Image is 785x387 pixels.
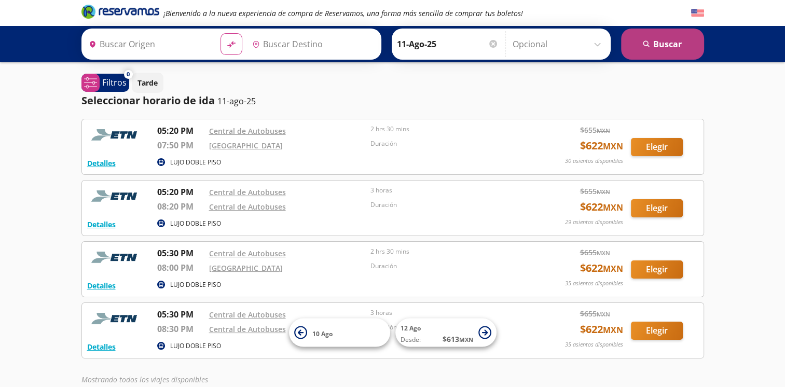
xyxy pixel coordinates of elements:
button: 12 AgoDesde:$613MXN [395,319,497,347]
em: ¡Bienvenido a la nueva experiencia de compra de Reservamos, una forma más sencilla de comprar tus... [163,8,523,18]
img: RESERVAMOS [87,247,144,268]
p: Filtros [102,76,127,89]
a: [GEOGRAPHIC_DATA] [209,263,283,273]
button: Elegir [631,322,683,340]
button: Detalles [87,341,116,352]
small: MXN [459,336,473,343]
small: MXN [603,263,623,274]
small: MXN [597,310,610,318]
small: MXN [597,249,610,257]
a: Central de Autobuses [209,310,286,320]
img: RESERVAMOS [87,308,144,329]
p: 3 horas [370,308,527,317]
span: $ 613 [443,334,473,344]
span: Desde: [401,335,421,344]
small: MXN [603,141,623,152]
p: 08:30 PM [157,323,204,335]
small: MXN [603,202,623,213]
p: 29 asientos disponibles [565,218,623,227]
span: $ 655 [580,247,610,258]
em: Mostrando todos los viajes disponibles [81,375,208,384]
small: MXN [597,127,610,134]
p: Duración [370,200,527,210]
p: LUJO DOBLE PISO [170,219,221,228]
p: 3 horas [370,186,527,195]
p: 11-ago-25 [217,95,256,107]
input: Opcional [513,31,605,57]
p: 08:00 PM [157,261,204,274]
a: Central de Autobuses [209,248,286,258]
button: 10 Ago [289,319,390,347]
p: 08:20 PM [157,200,204,213]
a: Central de Autobuses [209,202,286,212]
p: LUJO DOBLE PISO [170,341,221,351]
p: 05:30 PM [157,308,204,321]
span: $ 622 [580,138,623,154]
p: LUJO DOBLE PISO [170,158,221,167]
button: Detalles [87,219,116,230]
button: Elegir [631,138,683,156]
p: Seleccionar horario de ida [81,93,215,108]
p: 35 asientos disponibles [565,279,623,288]
a: [GEOGRAPHIC_DATA] [209,141,283,150]
p: LUJO DOBLE PISO [170,280,221,289]
p: 05:30 PM [157,247,204,259]
button: Elegir [631,199,683,217]
p: 35 asientos disponibles [565,340,623,349]
p: 05:20 PM [157,186,204,198]
button: English [691,7,704,20]
p: 05:20 PM [157,125,204,137]
span: $ 622 [580,260,623,276]
span: 12 Ago [401,324,421,333]
p: 07:50 PM [157,139,204,151]
input: Buscar Origen [85,31,212,57]
p: Tarde [137,77,158,88]
input: Buscar Destino [248,31,376,57]
a: Brand Logo [81,4,159,22]
button: Detalles [87,280,116,291]
span: $ 622 [580,199,623,215]
span: 0 [127,70,130,79]
p: Duración [370,261,527,271]
span: $ 655 [580,125,610,135]
p: 2 hrs 30 mins [370,247,527,256]
img: RESERVAMOS [87,125,144,145]
p: Duración [370,139,527,148]
i: Brand Logo [81,4,159,19]
button: Elegir [631,260,683,279]
button: Tarde [132,73,163,93]
button: 0Filtros [81,74,129,92]
input: Elegir Fecha [397,31,499,57]
a: Central de Autobuses [209,126,286,136]
button: Detalles [87,158,116,169]
span: $ 655 [580,308,610,319]
p: 2 hrs 30 mins [370,125,527,134]
small: MXN [597,188,610,196]
a: Central de Autobuses [209,187,286,197]
small: MXN [603,324,623,336]
button: Buscar [621,29,704,60]
a: Central de Autobuses [209,324,286,334]
span: 10 Ago [312,329,333,338]
img: RESERVAMOS [87,186,144,206]
p: 30 asientos disponibles [565,157,623,165]
span: $ 622 [580,322,623,337]
span: $ 655 [580,186,610,197]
